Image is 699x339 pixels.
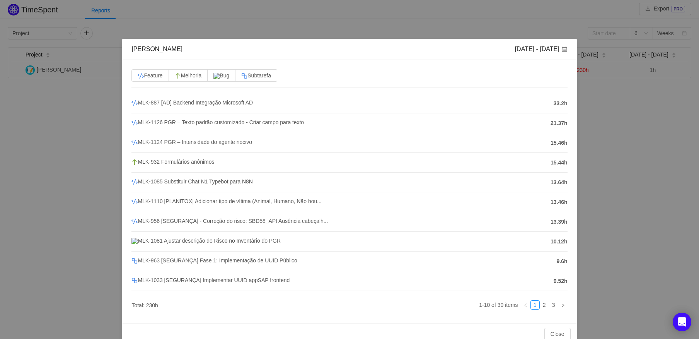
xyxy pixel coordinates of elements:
[530,300,540,310] li: 1
[131,100,138,106] img: 10321
[138,72,162,79] span: Feature
[131,277,138,284] img: 10316
[557,257,568,265] span: 9.6h
[131,159,214,165] span: MLK-932 Formulários anônimos
[131,198,321,204] span: MLK-1110 [PLANITOX] Adicionar tipo de vítima (Animal, Humano, Não hou...
[175,72,202,79] span: Melhoria
[131,238,138,244] img: 10552
[551,119,568,127] span: 21.37h
[175,73,181,79] img: 10310
[523,303,528,308] i: icon: left
[131,139,138,146] img: 10321
[515,45,568,53] div: [DATE] - [DATE]
[540,300,549,310] li: 2
[131,178,253,185] span: MLK-1085 Substituir Chat N1 Typebot para N8N
[549,301,558,309] a: 3
[213,73,220,79] img: 10552
[131,119,304,125] span: MLK-1126 PGR – Texto padrão customizado - Criar campo para texto
[673,313,691,331] div: Open Intercom Messenger
[131,218,138,224] img: 10321
[551,159,568,167] span: 15.44h
[131,159,138,165] img: 10310
[131,120,138,126] img: 10321
[551,139,568,147] span: 15.46h
[551,238,568,246] span: 10.12h
[241,73,247,79] img: 10316
[558,300,568,310] li: Next Page
[551,198,568,206] span: 13.46h
[479,300,518,310] li: 1-10 of 30 items
[131,99,253,106] span: MLK-887 [AD] Backend Integração Microsoft AD
[531,301,539,309] a: 1
[131,45,182,53] div: [PERSON_NAME]
[131,302,158,308] span: Total: 230h
[131,218,328,224] span: MLK-956 [SEGURANÇA] - Correção do risco: SBD58_API Ausência cabeçalh...
[554,99,568,108] span: 33.2h
[540,301,549,309] a: 2
[131,277,290,283] span: MLK-1033 [SEGURANÇA] Implementar UUID appSAP frontend
[131,179,138,185] img: 10321
[551,218,568,226] span: 13.39h
[561,303,565,308] i: icon: right
[131,199,138,205] img: 10321
[213,72,229,79] span: Bug
[131,258,138,264] img: 10316
[551,178,568,187] span: 13.64h
[131,257,297,264] span: MLK-963 [SEGURANÇA] Fase 1: Implementação de UUID Público
[554,277,568,285] span: 9.52h
[521,300,530,310] li: Previous Page
[241,72,271,79] span: Subtarefa
[131,238,281,244] span: MLK-1081 Ajustar descrição do Risco no Inventário do PGR
[131,139,252,145] span: MLK-1124 PGR – Intensidade do agente nocivo
[138,73,144,79] img: 10321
